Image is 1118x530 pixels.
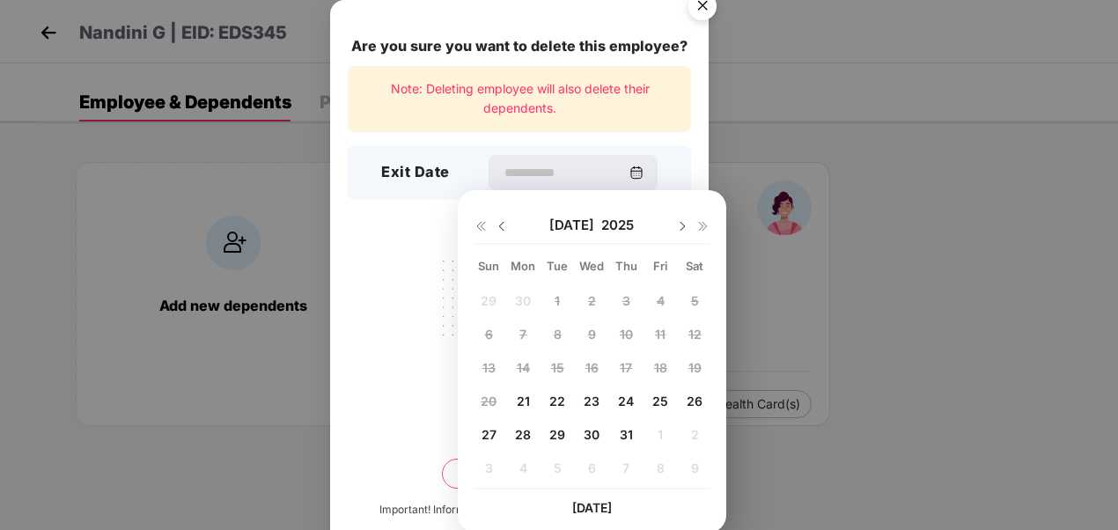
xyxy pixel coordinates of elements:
h3: Exit Date [381,161,450,184]
img: svg+xml;base64,PHN2ZyBpZD0iQ2FsZW5kYXItMzJ4MzIiIHhtbG5zPSJodHRwOi8vd3d3LnczLm9yZy8yMDAwL3N2ZyIgd2... [629,166,644,180]
img: svg+xml;base64,PHN2ZyBpZD0iRHJvcGRvd24tMzJ4MzIiIHhtbG5zPSJodHRwOi8vd3d3LnczLm9yZy8yMDAwL3N2ZyIgd2... [675,219,689,233]
span: 2025 [601,217,634,234]
img: svg+xml;base64,PHN2ZyB4bWxucz0iaHR0cDovL3d3dy53My5vcmcvMjAwMC9zdmciIHdpZHRoPSIxNiIgaGVpZ2h0PSIxNi... [696,219,710,233]
span: 24 [618,394,634,409]
span: 30 [584,427,599,442]
span: 21 [517,394,530,409]
div: Sat [680,258,710,274]
img: svg+xml;base64,PHN2ZyB4bWxucz0iaHR0cDovL3d3dy53My5vcmcvMjAwMC9zdmciIHdpZHRoPSIyMjQiIGhlaWdodD0iMT... [421,249,618,386]
img: svg+xml;base64,PHN2ZyBpZD0iRHJvcGRvd24tMzJ4MzIiIHhtbG5zPSJodHRwOi8vd3d3LnczLm9yZy8yMDAwL3N2ZyIgd2... [495,219,509,233]
span: 29 [549,427,565,442]
span: 25 [652,394,668,409]
button: Delete permanently [442,459,597,489]
div: Sun [474,258,504,274]
div: Tue [542,258,573,274]
div: Important! Information once deleted, can’t be recovered. [379,502,659,519]
div: Note: Deleting employee will also delete their dependents. [348,66,691,132]
span: 27 [482,427,496,442]
div: Wed [577,258,607,274]
span: 31 [620,427,633,442]
span: 28 [515,427,531,442]
div: Are you sure you want to delete this employee? [348,35,691,57]
span: 26 [687,394,702,409]
span: 22 [549,394,565,409]
span: 23 [584,394,599,409]
div: Mon [508,258,539,274]
span: [DATE] [549,217,601,234]
img: svg+xml;base64,PHN2ZyB4bWxucz0iaHR0cDovL3d3dy53My5vcmcvMjAwMC9zdmciIHdpZHRoPSIxNiIgaGVpZ2h0PSIxNi... [474,219,488,233]
span: [DATE] [572,500,612,515]
div: Thu [611,258,642,274]
div: Fri [645,258,676,274]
